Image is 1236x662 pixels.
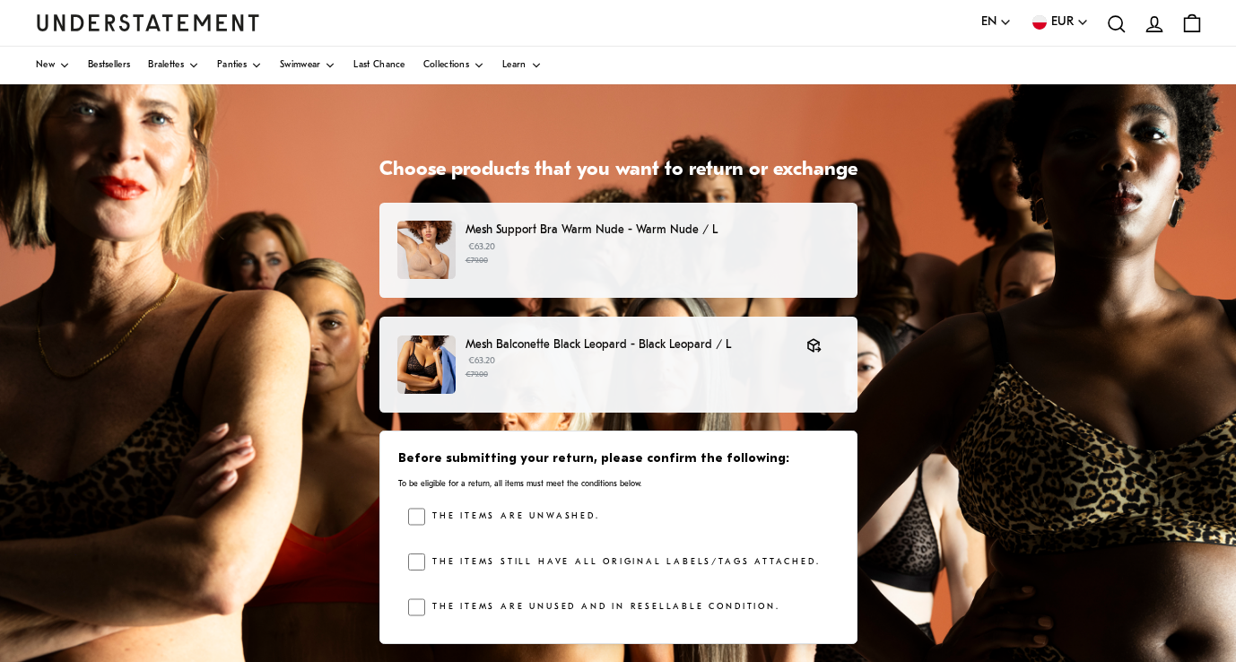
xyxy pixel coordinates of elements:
a: Panties [217,47,262,84]
a: Understatement Homepage [36,14,260,30]
span: Bestsellers [88,61,130,70]
span: Learn [502,61,527,70]
button: EUR [1030,13,1089,32]
span: Panties [217,61,247,70]
a: New [36,47,70,84]
span: Collections [423,61,469,70]
span: New [36,61,55,70]
span: Bralettes [148,61,184,70]
a: Collections [423,47,484,84]
span: Last Chance [353,61,405,70]
span: EUR [1051,13,1074,32]
a: Bestsellers [88,47,130,84]
a: Swimwear [280,47,335,84]
span: Swimwear [280,61,320,70]
a: Bralettes [148,47,199,84]
span: EN [981,13,997,32]
a: Learn [502,47,542,84]
a: Last Chance [353,47,405,84]
button: EN [981,13,1012,32]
